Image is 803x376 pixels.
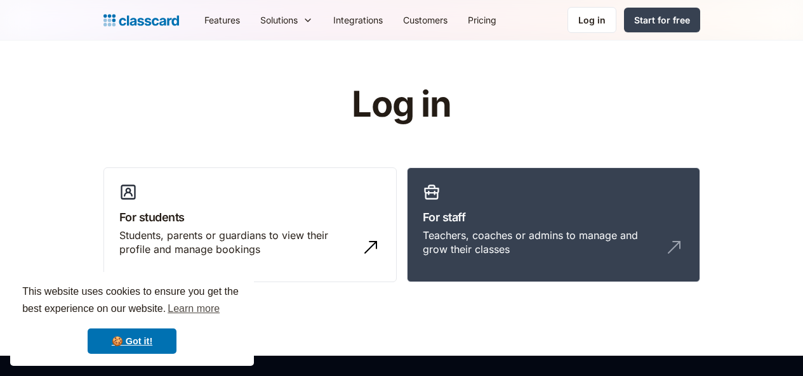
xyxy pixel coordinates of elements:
a: For staffTeachers, coaches or admins to manage and grow their classes [407,167,700,283]
div: Students, parents or guardians to view their profile and manage bookings [119,228,355,257]
h3: For students [119,209,381,226]
a: Features [194,6,250,34]
div: Solutions [260,13,298,27]
h3: For staff [423,209,684,226]
a: Pricing [458,6,507,34]
a: Customers [393,6,458,34]
div: Solutions [250,6,323,34]
a: Integrations [323,6,393,34]
a: dismiss cookie message [88,328,176,354]
a: Log in [567,7,616,33]
div: Teachers, coaches or admins to manage and grow their classes [423,228,659,257]
a: home [103,11,179,29]
a: For studentsStudents, parents or guardians to view their profile and manage bookings [103,167,397,283]
div: Log in [578,13,606,27]
h1: Log in [200,85,603,124]
div: cookieconsent [10,272,254,366]
a: Start for free [624,8,700,32]
span: This website uses cookies to ensure you get the best experience on our website. [22,284,242,318]
a: learn more about cookies [166,299,222,318]
div: Start for free [634,13,690,27]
